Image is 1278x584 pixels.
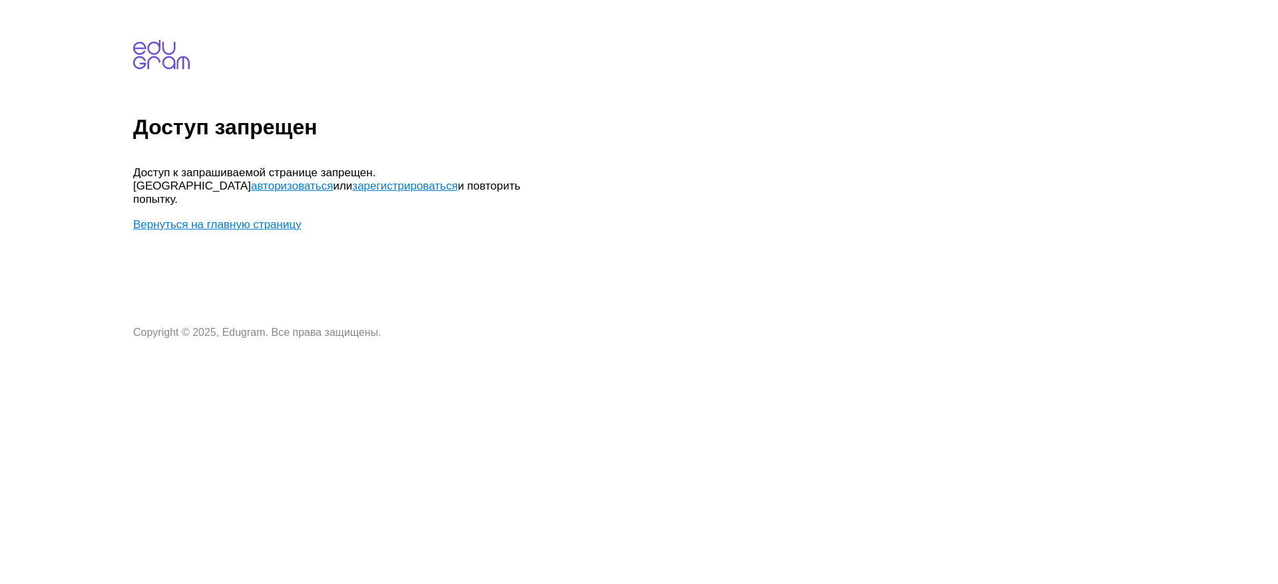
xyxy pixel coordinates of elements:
a: Вернуться на главную страницу [133,218,302,231]
p: Copyright © 2025, Edugram. Все права защищены. [133,327,532,339]
p: Доступ к запрашиваемой странице запрещен. [GEOGRAPHIC_DATA] или и повторить попытку. [133,166,532,206]
h1: Доступ запрещен [133,115,1273,140]
img: edugram.com [133,40,190,69]
a: зарегистрироваться [352,180,457,192]
a: авторизоваться [251,180,333,192]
